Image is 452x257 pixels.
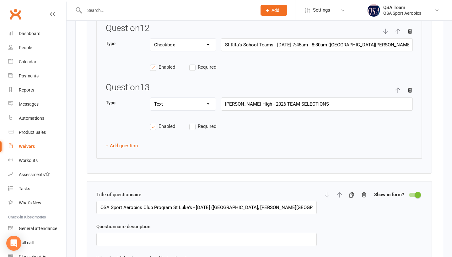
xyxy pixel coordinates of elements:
[374,191,404,198] strong: Show in form?
[8,55,66,69] a: Calendar
[8,154,66,168] a: Workouts
[106,24,150,33] h3: Question 12
[19,130,46,135] div: Product Sales
[8,168,66,182] a: Assessments
[313,3,330,17] span: Settings
[198,63,216,70] span: Required
[8,236,66,250] a: Roll call
[19,102,39,107] div: Messages
[19,59,36,64] div: Calendar
[8,83,66,97] a: Reports
[159,63,175,70] span: Enabled
[8,196,66,210] a: What's New
[83,6,252,15] input: Search...
[8,6,23,22] a: Clubworx
[8,41,66,55] a: People
[368,4,380,17] img: thumb_image1645967867.png
[383,5,421,10] div: QSA Team
[8,97,66,111] a: Messages
[106,99,145,107] label: Type
[6,236,21,251] div: Open Intercom Messenger
[198,123,216,129] span: Required
[106,40,145,47] label: Type
[19,240,34,245] div: Roll call
[19,31,40,36] div: Dashboard
[8,27,66,41] a: Dashboard
[19,158,38,163] div: Workouts
[19,73,39,78] div: Payments
[19,200,41,205] div: What's New
[19,116,44,121] div: Automations
[261,5,287,16] button: Add
[159,123,175,129] span: Enabled
[19,144,35,149] div: Waivers
[96,223,150,230] label: Questionnaire description
[106,83,150,92] h3: Question 13
[221,97,413,111] input: Question title
[19,226,57,231] div: General attendance
[8,139,66,154] a: Waivers
[106,142,138,149] button: + Add question
[8,222,66,236] a: General attendance kiosk mode
[19,87,34,92] div: Reports
[272,8,279,13] span: Add
[221,38,413,51] input: Question title
[8,182,66,196] a: Tasks
[8,69,66,83] a: Payments
[8,111,66,125] a: Automations
[19,45,32,50] div: People
[19,186,30,191] div: Tasks
[96,191,141,198] label: Title of questionnaire
[8,125,66,139] a: Product Sales
[383,10,421,16] div: QSA Sport Aerobics
[19,172,50,177] div: Assessments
